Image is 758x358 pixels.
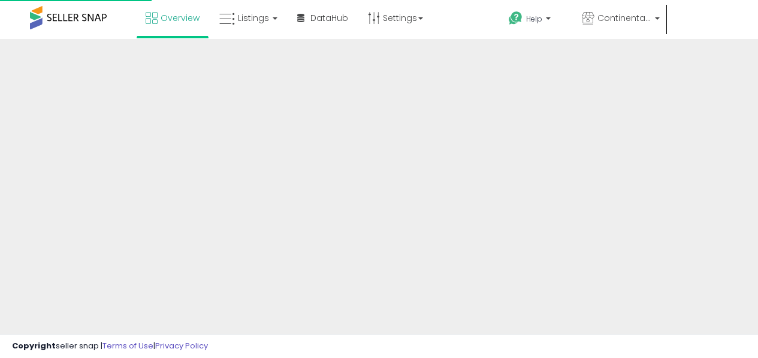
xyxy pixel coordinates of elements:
[597,12,651,24] span: Continental Ventures
[12,340,56,351] strong: Copyright
[12,341,208,352] div: seller snap | |
[310,12,348,24] span: DataHub
[526,14,542,24] span: Help
[508,11,523,26] i: Get Help
[161,12,200,24] span: Overview
[238,12,269,24] span: Listings
[102,340,153,351] a: Terms of Use
[499,2,571,39] a: Help
[155,340,208,351] a: Privacy Policy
